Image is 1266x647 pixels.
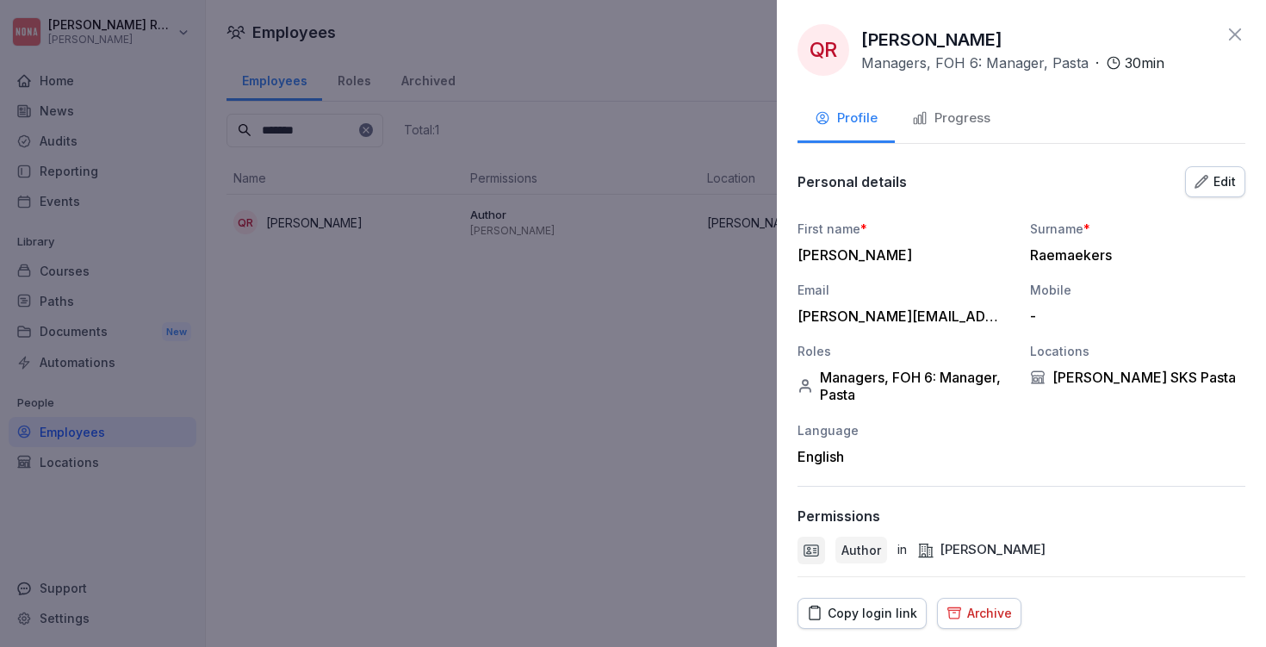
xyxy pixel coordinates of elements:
div: Roles [797,342,1013,360]
div: [PERSON_NAME] [797,246,1004,264]
div: - [1030,308,1237,325]
button: Progress [895,96,1008,143]
p: Personal details [797,173,907,190]
div: [PERSON_NAME][EMAIL_ADDRESS][DOMAIN_NAME] [797,308,1004,325]
p: 30 min [1125,53,1164,73]
div: [PERSON_NAME] SKS Pasta [1030,369,1245,386]
div: QR [797,24,849,76]
div: Archive [946,604,1012,623]
div: First name [797,220,1013,238]
div: [PERSON_NAME] [917,540,1046,560]
p: Author [841,541,881,559]
button: Profile [797,96,895,143]
div: Managers, FOH 6: Manager, Pasta [797,369,1013,403]
div: Surname [1030,220,1245,238]
div: Language [797,421,1013,439]
div: Progress [912,109,990,128]
div: Email [797,281,1013,299]
div: Mobile [1030,281,1245,299]
p: in [897,540,907,560]
p: [PERSON_NAME] [861,27,1002,53]
p: Managers, FOH 6: Manager, Pasta [861,53,1089,73]
div: English [797,448,1013,465]
div: · [861,53,1164,73]
div: Profile [815,109,878,128]
div: Edit [1195,172,1236,191]
button: Copy login link [797,598,927,629]
div: Raemaekers [1030,246,1237,264]
div: Copy login link [807,604,917,623]
div: Locations [1030,342,1245,360]
button: Archive [937,598,1021,629]
p: Permissions [797,507,880,525]
button: Edit [1185,166,1245,197]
